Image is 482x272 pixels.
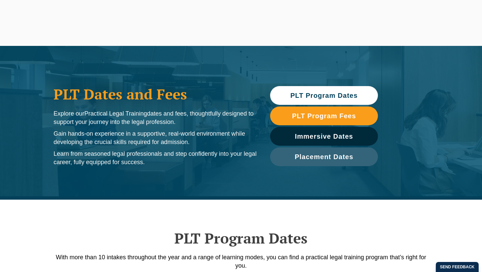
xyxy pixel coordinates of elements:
h2: PLT Program Dates [50,230,432,247]
p: Explore our dates and fees, thoughtfully designed to support your journey into the legal profession. [54,110,257,126]
span: PLT Program Fees [292,113,356,119]
span: Practical Legal Training [84,110,147,117]
span: Immersive Dates [295,133,353,140]
p: Gain hands-on experience in a supportive, real-world environment while developing the crucial ski... [54,130,257,146]
a: PLT Program Fees [270,107,378,125]
h1: PLT Dates and Fees [54,86,257,103]
span: Placement Dates [295,153,353,160]
p: Learn from seasoned legal professionals and step confidently into your legal career, fully equipp... [54,150,257,166]
span: PLT Program Dates [290,92,357,99]
a: Placement Dates [270,147,378,166]
a: PLT Program Dates [270,86,378,105]
p: With more than 10 intakes throughout the year and a range of learning modes, you can find a pract... [50,253,432,270]
a: Immersive Dates [270,127,378,146]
